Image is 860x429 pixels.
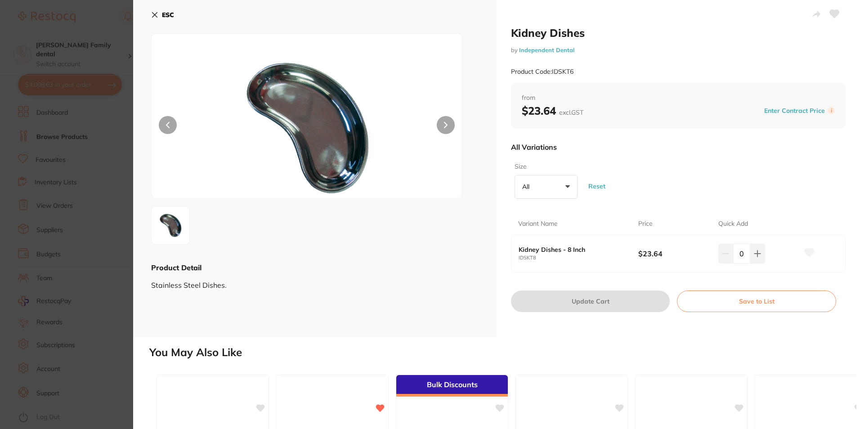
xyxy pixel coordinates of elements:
[519,246,627,253] b: Kidney Dishes - 8 Inch
[519,46,574,54] a: Independent Dental
[214,56,400,198] img: aWR0aD0xOTIw
[151,7,174,22] button: ESC
[522,94,835,103] span: from
[511,290,670,312] button: Update Cart
[518,219,558,228] p: Variant Name
[154,209,187,241] img: aWR0aD0xOTIw
[559,108,583,116] span: excl. GST
[828,107,835,114] label: i
[511,143,557,152] p: All Variations
[149,346,856,359] h2: You May Also Like
[638,219,653,228] p: Price
[396,375,508,397] div: Bulk Discounts
[162,11,174,19] b: ESC
[522,183,533,191] p: All
[638,249,710,259] b: $23.64
[718,219,748,228] p: Quick Add
[515,162,575,171] label: Size
[151,263,202,272] b: Product Detail
[511,47,846,54] small: by
[677,290,836,312] button: Save to List
[522,104,583,117] b: $23.64
[515,175,578,199] button: All
[511,68,573,76] small: Product Code: IDSKT6
[511,26,846,40] h2: Kidney Dishes
[761,107,828,115] button: Enter Contract Price
[519,255,638,261] small: IDSKT8
[151,273,479,289] div: Stainless Steel Dishes.
[586,170,608,202] button: Reset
